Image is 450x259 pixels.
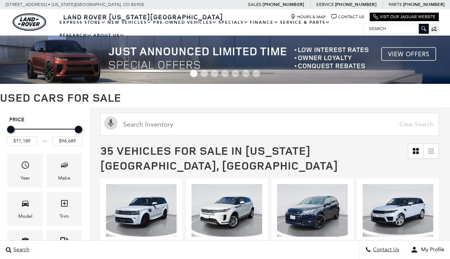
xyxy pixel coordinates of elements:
div: Minimum Price [7,126,15,133]
span: Trim [60,197,69,212]
div: 1 / 2 [363,184,433,237]
span: Go to slide 5 [232,70,239,77]
input: Search Inventory [100,113,439,136]
span: Service [316,2,334,7]
div: Price [7,123,82,146]
span: Parts [389,2,402,7]
img: 2013 Land Rover Range Rover Sport Supercharged 1 [106,184,177,237]
span: Sales [248,2,261,7]
a: Pre-Owned Vehicles [152,16,218,29]
span: My Profile [418,247,444,253]
div: 1 of 27 [192,239,262,247]
span: Go to slide 1 [190,70,197,77]
div: MakeMake [46,153,82,188]
h5: Price [9,117,80,123]
a: EXPRESS STORE [59,16,107,29]
a: [PHONE_NUMBER] [335,1,376,7]
span: Go to slide 2 [200,70,208,77]
input: Maximum [52,136,82,146]
span: Contact Us [371,247,399,253]
span: Make [60,159,69,174]
span: Fueltype [60,235,69,250]
span: Go to slide 6 [242,70,250,77]
div: 1 / 2 [192,184,262,237]
div: TrimTrim [46,191,82,226]
span: Search [12,247,29,253]
div: YearYear [7,153,43,188]
a: Service & Parts [279,16,331,29]
span: Go to slide 7 [253,70,260,77]
input: Search [363,24,428,33]
div: Trim [60,212,69,220]
img: 2022 Land Rover Discovery Sport S R-Dynamic 1 [277,184,348,237]
span: Go to slide 3 [211,70,218,77]
div: 1 of 30 [363,239,433,247]
img: 2020 Land Rover Range Rover Evoque S 1 [192,184,262,237]
button: Open user profile menu [405,240,450,259]
div: 1 of 30 [106,239,177,247]
span: Year [21,159,30,174]
span: Go to slide 4 [221,70,229,77]
div: 1 of 28 [277,239,348,247]
div: Year [20,174,30,182]
div: Make [58,174,70,182]
a: New Vehicles [107,16,152,29]
span: Model [21,197,30,212]
span: Land Rover [US_STATE][GEOGRAPHIC_DATA] [63,12,223,21]
a: Finance [249,16,279,29]
img: Land Rover [13,13,46,31]
div: 1 / 2 [277,184,348,237]
a: Research [59,29,93,42]
a: [PHONE_NUMBER] [263,1,304,7]
div: 1 / 2 [106,184,177,237]
a: Land Rover [US_STATE][GEOGRAPHIC_DATA] [59,12,228,21]
a: Contact Us [331,14,364,20]
a: [STREET_ADDRESS] • [US_STATE][GEOGRAPHIC_DATA], CO 80905 [6,2,144,7]
a: Hours & Map [290,14,326,20]
nav: Main Navigation [59,16,363,42]
div: Model [18,212,32,220]
img: 2018 Land Rover Range Rover Sport HSE 1 [363,184,433,237]
div: ModelModel [7,191,43,226]
svg: Click to toggle on voice search [104,117,118,130]
a: Specials [218,16,249,29]
a: Visit Our Jaguar Website [373,14,435,20]
div: Maximum Price [75,126,82,133]
input: Minimum [7,136,37,146]
span: Features [21,235,30,250]
a: About Us [93,29,125,42]
a: [PHONE_NUMBER] [403,1,444,7]
span: 35 Vehicles for Sale in [US_STATE][GEOGRAPHIC_DATA], [GEOGRAPHIC_DATA] [100,143,338,173]
a: land-rover [13,13,46,31]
